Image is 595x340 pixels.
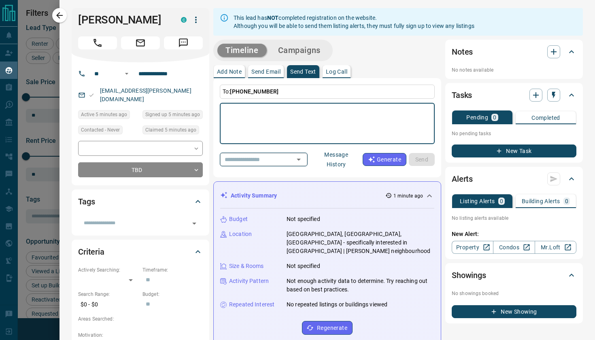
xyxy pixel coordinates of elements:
[181,17,187,23] div: condos.ca
[452,266,576,285] div: Showings
[121,36,160,49] span: Email
[287,300,387,309] p: No repeated listings or buildings viewed
[78,331,203,339] p: Motivation:
[310,148,363,171] button: Message History
[393,192,423,200] p: 1 minute ago
[452,127,576,140] p: No pending tasks
[287,215,320,223] p: Not specified
[78,195,95,208] h2: Tags
[234,11,474,33] div: This lead has completed registration on the website. Although you will be able to send them listi...
[493,115,496,120] p: 0
[229,215,248,223] p: Budget
[78,192,203,211] div: Tags
[293,154,304,165] button: Open
[78,110,138,121] div: Tue Oct 14 2025
[452,215,576,222] p: No listing alerts available
[452,89,472,102] h2: Tasks
[100,87,191,102] a: [EMAIL_ADDRESS][PERSON_NAME][DOMAIN_NAME]
[220,85,435,99] p: To:
[78,13,169,26] h1: [PERSON_NAME]
[290,69,316,74] p: Send Text
[452,169,576,189] div: Alerts
[78,266,138,274] p: Actively Searching:
[531,115,560,121] p: Completed
[220,188,434,203] div: Activity Summary1 minute ago
[251,69,280,74] p: Send Email
[229,300,274,309] p: Repeated Interest
[145,126,196,134] span: Claimed 5 minutes ago
[267,15,278,21] strong: NOT
[452,269,486,282] h2: Showings
[500,198,503,204] p: 0
[78,245,104,258] h2: Criteria
[78,242,203,261] div: Criteria
[229,277,269,285] p: Activity Pattern
[78,162,203,177] div: TBD
[217,69,242,74] p: Add Note
[78,298,138,311] p: $0 - $0
[78,291,138,298] p: Search Range:
[231,191,277,200] p: Activity Summary
[452,66,576,74] p: No notes available
[535,241,576,254] a: Mr.Loft
[466,115,488,120] p: Pending
[81,126,120,134] span: Contacted - Never
[229,230,252,238] p: Location
[452,305,576,318] button: New Showing
[142,266,203,274] p: Timeframe:
[230,88,278,95] span: [PHONE_NUMBER]
[81,110,127,119] span: Active 5 minutes ago
[189,218,200,229] button: Open
[460,198,495,204] p: Listing Alerts
[145,110,200,119] span: Signed up 5 minutes ago
[452,230,576,238] p: New Alert:
[326,69,347,74] p: Log Call
[452,290,576,297] p: No showings booked
[89,92,94,98] svg: Email Valid
[287,262,320,270] p: Not specified
[363,153,406,166] button: Generate
[287,277,434,294] p: Not enough activity data to determine. Try reaching out based on best practices.
[302,321,353,335] button: Regenerate
[122,69,132,79] button: Open
[287,230,434,255] p: [GEOGRAPHIC_DATA], [GEOGRAPHIC_DATA], [GEOGRAPHIC_DATA] - specifically interested in [GEOGRAPHIC_...
[78,36,117,49] span: Call
[142,125,203,137] div: Tue Oct 14 2025
[164,36,203,49] span: Message
[522,198,560,204] p: Building Alerts
[452,144,576,157] button: New Task
[452,172,473,185] h2: Alerts
[229,262,264,270] p: Size & Rooms
[78,315,203,323] p: Areas Searched:
[452,85,576,105] div: Tasks
[217,44,267,57] button: Timeline
[270,44,329,57] button: Campaigns
[452,42,576,62] div: Notes
[565,198,568,204] p: 0
[142,110,203,121] div: Tue Oct 14 2025
[452,45,473,58] h2: Notes
[452,241,493,254] a: Property
[493,241,535,254] a: Condos
[142,291,203,298] p: Budget:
